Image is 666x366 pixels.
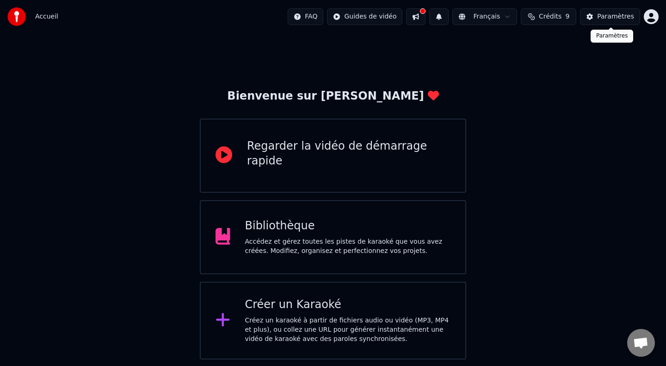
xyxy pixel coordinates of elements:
[227,89,438,104] div: Bienvenue sur [PERSON_NAME]
[245,237,451,256] div: Accédez et gérez toutes les pistes de karaoké que vous avez créées. Modifiez, organisez et perfec...
[7,7,26,26] img: youka
[288,8,323,25] button: FAQ
[245,316,451,344] div: Créez un karaoké à partir de fichiers audio ou vidéo (MP3, MP4 et plus), ou collez une URL pour g...
[245,297,451,312] div: Créer un Karaoké
[35,12,58,21] nav: breadcrumb
[580,8,640,25] button: Paramètres
[247,139,450,169] div: Regarder la vidéo de démarrage rapide
[565,12,569,21] span: 9
[627,329,655,357] a: Ouvrir le chat
[597,12,634,21] div: Paramètres
[521,8,576,25] button: Crédits9
[539,12,561,21] span: Crédits
[591,30,633,43] div: Paramètres
[35,12,58,21] span: Accueil
[245,219,451,233] div: Bibliothèque
[327,8,402,25] button: Guides de vidéo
